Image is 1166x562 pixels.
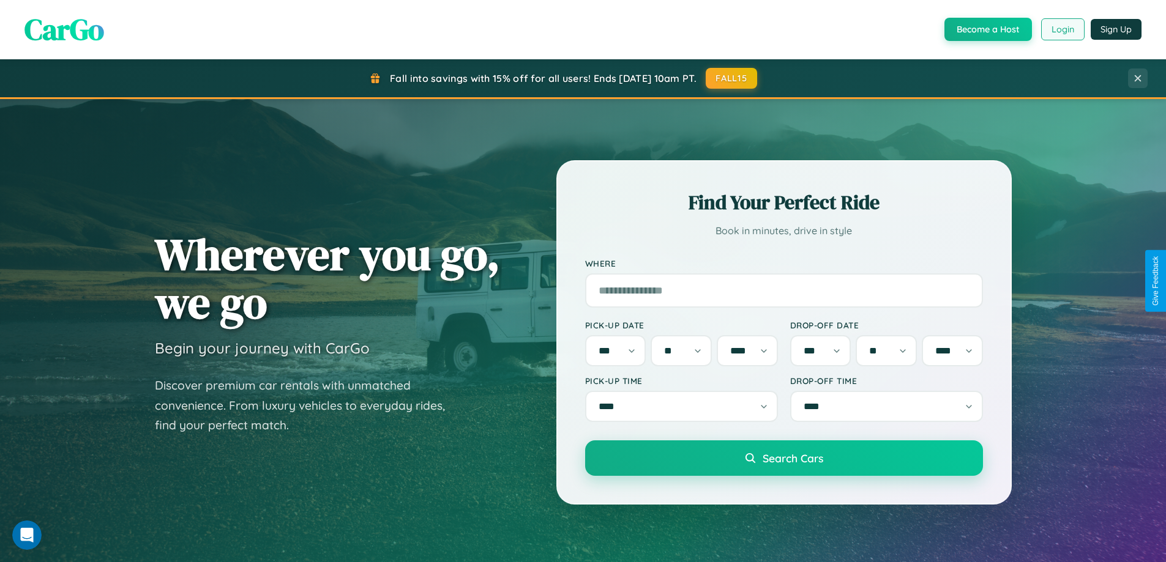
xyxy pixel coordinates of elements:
button: Search Cars [585,440,983,476]
p: Book in minutes, drive in style [585,222,983,240]
span: Fall into savings with 15% off for all users! Ends [DATE] 10am PT. [390,72,697,84]
label: Pick-up Date [585,320,778,330]
button: Become a Host [944,18,1032,41]
div: Give Feedback [1151,256,1160,306]
p: Discover premium car rentals with unmatched convenience. From luxury vehicles to everyday rides, ... [155,375,461,435]
button: Login [1041,18,1085,40]
label: Drop-off Time [790,375,983,386]
button: FALL15 [706,68,757,89]
label: Drop-off Date [790,320,983,330]
h3: Begin your journey with CarGo [155,339,370,357]
span: CarGo [24,9,104,50]
span: Search Cars [763,451,823,465]
label: Pick-up Time [585,375,778,386]
iframe: Intercom live chat [12,520,42,550]
h2: Find Your Perfect Ride [585,189,983,216]
h1: Wherever you go, we go [155,230,500,327]
button: Sign Up [1091,19,1142,40]
label: Where [585,258,983,268]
